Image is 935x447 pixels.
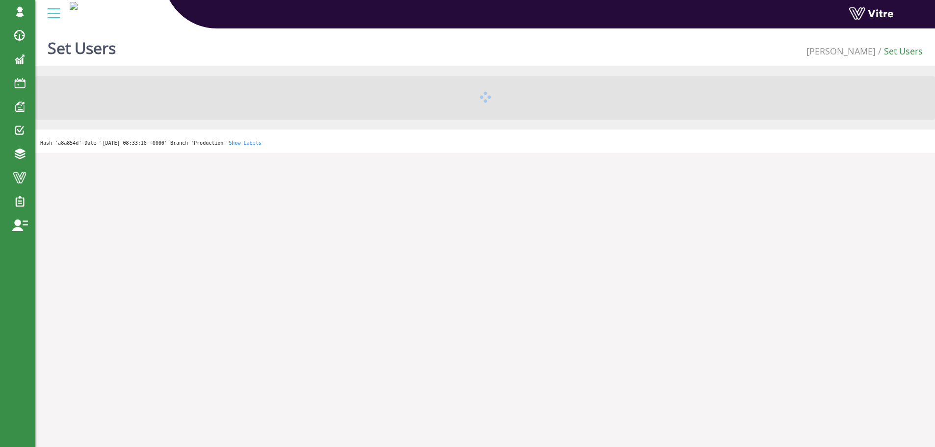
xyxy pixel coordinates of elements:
[40,140,226,146] span: Hash 'a8a854d' Date '[DATE] 08:33:16 +0000' Branch 'Production'
[876,44,923,58] li: Set Users
[48,25,116,66] h1: Set Users
[229,140,261,146] a: Show Labels
[806,45,876,57] a: [PERSON_NAME]
[70,2,78,10] img: a5b1377f-0224-4781-a1bb-d04eb42a2f7a.jpg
